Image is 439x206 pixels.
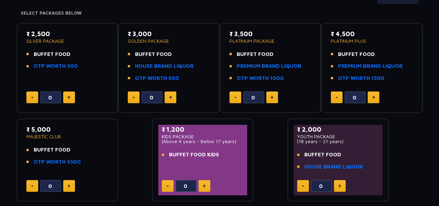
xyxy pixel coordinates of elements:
span: BUFFET FOOD KIDS [169,151,219,159]
p: (Above 4 years - Below 17 years) [162,139,244,144]
a: OTP WORTH 5500 [34,158,81,166]
span: BUFFET FOOD [34,50,70,58]
span: BUFFET FOOD [135,50,172,58]
img: minus [234,97,236,98]
p: ₹ 5,000 [26,125,109,134]
img: plus [203,184,206,188]
a: HOUSE BRAND LIQUOR [135,62,194,70]
a: PREMIUM BRAND LIQUOR [237,62,301,70]
a: OTP WORTH 1000 [237,74,284,82]
img: minus [336,97,338,98]
img: plus [338,184,341,188]
p: PLATINUM PLUS [331,39,413,43]
span: BUFFET FOOD [237,50,273,58]
img: plus [372,96,375,99]
p: YOUTH PACKAGE [297,134,379,139]
p: ₹ 3,500 [229,29,312,39]
span: BUFFET FOOD [338,50,375,58]
img: plus [67,96,70,99]
a: OTP WORTH 1500 [338,74,385,82]
p: ₹ 1,200 [162,125,244,134]
h4: Select Packages Below [21,10,419,16]
span: BUFFET FOOD [304,151,341,159]
img: minus [31,97,33,98]
p: MAJESTIC CLUB [26,134,109,139]
p: GOLDEN PACKAGE [128,39,210,43]
img: minus [167,186,169,187]
span: BUFFET FOOD [34,146,70,154]
img: plus [67,184,70,188]
img: minus [302,186,304,187]
p: ₹ 2,000 [297,125,379,134]
a: OTP WORTH 500 [34,62,78,70]
img: plus [169,96,172,99]
img: plus [270,96,273,99]
p: PLATINUM PACKAGE [229,39,312,43]
p: (18 years - 21 years) [297,139,379,144]
a: PREMIUM BRAND LIQUOR [338,62,403,70]
p: ₹ 3,000 [128,29,210,39]
p: ₹ 2,500 [26,29,109,39]
p: SILVER PACKAGE [26,39,109,43]
a: HOUSE BRAND LIQUOR [304,163,363,171]
a: OTP WORTH 500 [135,74,179,82]
p: KIDS PACKAGE [162,134,244,139]
img: minus [31,186,33,187]
img: minus [133,97,135,98]
p: ₹ 4,500 [331,29,413,39]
